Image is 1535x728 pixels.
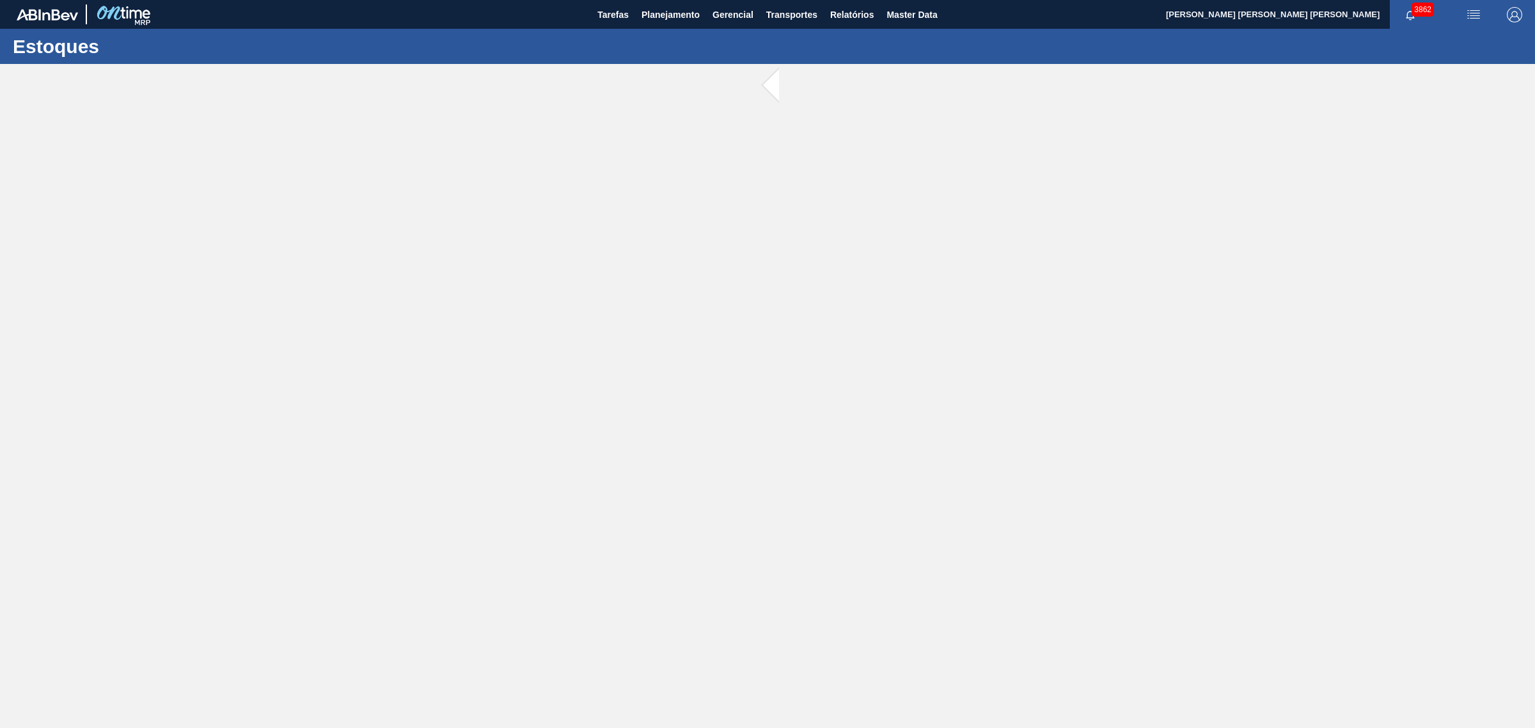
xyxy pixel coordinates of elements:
span: 3862 [1412,3,1434,17]
span: Gerencial [712,7,753,22]
span: Master Data [886,7,937,22]
span: Relatórios [830,7,874,22]
h1: Estoques [13,39,240,54]
img: Logout [1507,7,1522,22]
span: Transportes [766,7,817,22]
img: userActions [1466,7,1481,22]
span: Tarefas [597,7,629,22]
span: Planejamento [642,7,700,22]
img: TNhmsLtSVTkK8tSr43FrP2fwEKptu5GPRR3wAAAABJRU5ErkJggg== [17,9,78,20]
button: Notificações [1390,6,1431,24]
